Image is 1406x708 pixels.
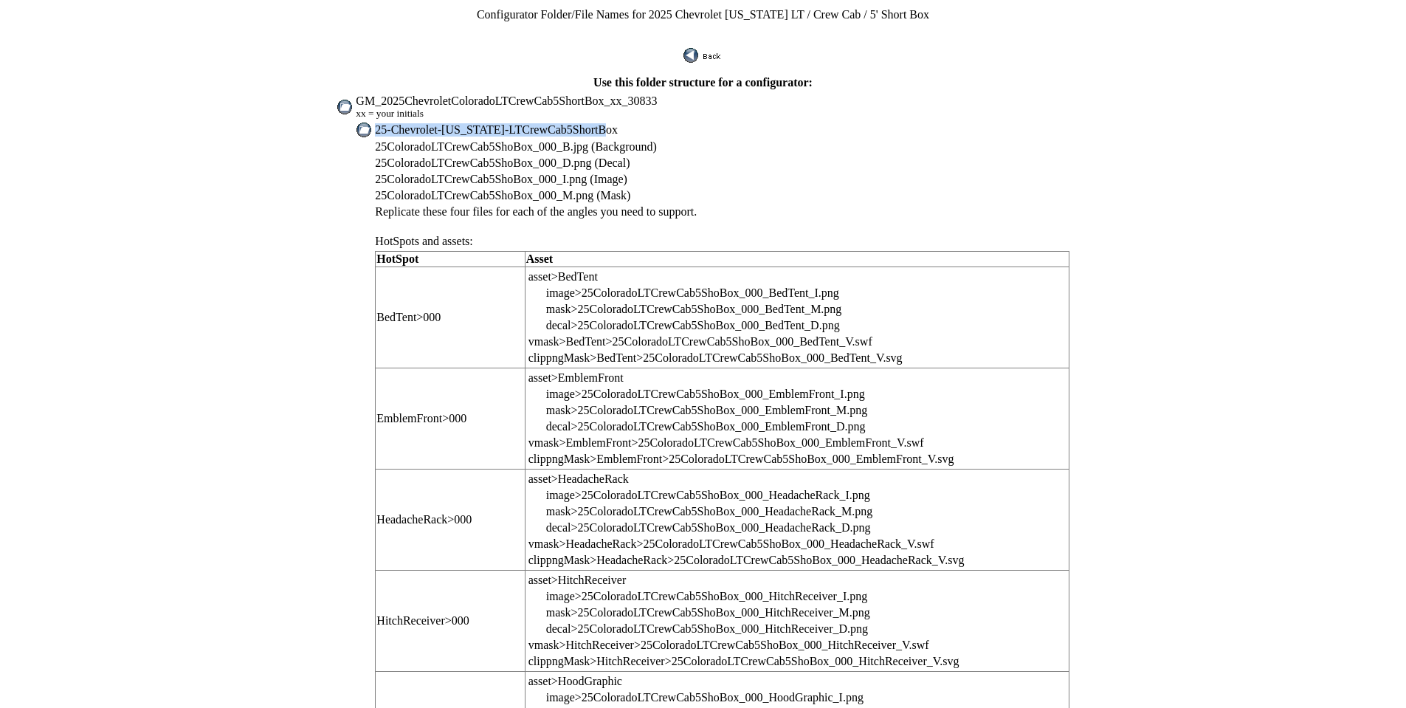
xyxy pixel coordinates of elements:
span: clippngMask>HitchReceiver>25ColoradoLTCrewCab5ShoBox_000_HitchReceiver [528,655,927,667]
span: vmask>HeadacheRack>25ColoradoLTCrewCab5ShoBox_000_HeadacheRack [528,537,901,550]
td: decal> _D.png [545,419,955,434]
span: 25ColoradoLTCrewCab5ShoBox_000_HitchReceiver [578,622,833,635]
span: asset>HitchReceiver [528,574,627,586]
span: 25ColoradoLTCrewCab5ShoBox_000_HeadacheRack [582,489,840,501]
td: _V.svg [528,553,965,568]
td: decal> _D.png [545,318,903,333]
td: image> _I.png [545,488,965,503]
span: 25ColoradoLTCrewCab5ShoBox_000_M.png (Mask) [375,189,630,202]
img: glyphfolder.gif [356,123,372,137]
span: 25ColoradoLTCrewCab5ShoBox_000_HeadacheRack [578,521,836,534]
td: mask> _M.png [545,302,903,317]
span: 25ColoradoLTCrewCab5ShoBox_000_EmblemFront [578,420,831,433]
span: 25ColoradoLTCrewCab5ShoBox_000_BedTent [582,286,809,299]
td: Asset [525,252,1069,267]
td: mask> _M.png [545,605,960,620]
span: 25ColoradoLTCrewCab5ShoBox_000_D.png (Decal) [375,157,630,169]
td: Replicate these four files for each of the angles you need to support. [374,205,1069,219]
td: _V.svg [528,452,955,467]
span: GM_2025ChevroletColoradoLTCrewCab5ShortBox_xx_30833 [356,94,657,107]
img: back.gif [683,48,723,63]
span: 25ColoradoLTCrewCab5ShoBox_000_EmblemFront [582,388,835,400]
small: xx = your initials [356,108,424,119]
span: HitchReceiver>000 [376,614,469,627]
span: 25ColoradoLTCrewCab5ShoBox_000_EmblemFront [578,404,831,416]
span: EmblemFront>000 [376,412,466,425]
td: _V.swf [528,334,903,349]
td: _V.svg [528,351,903,365]
td: HotSpot [376,252,525,267]
td: HotSpots and assets: [374,221,1069,249]
span: clippngMask>EmblemFront>25ColoradoLTCrewCab5ShoBox_000_EmblemFront [528,453,922,465]
td: _V.swf [528,537,965,551]
td: decal> _D.png [545,520,965,535]
span: BedTent>000 [376,311,441,323]
span: 25ColoradoLTCrewCab5ShoBox_000_HeadacheRack [578,505,836,518]
td: _V.swf [528,638,960,653]
td: decal> _D.png [545,622,960,636]
span: HeadacheRack>000 [376,513,472,526]
img: glyphfolder.gif [337,100,353,114]
span: 25ColoradoLTCrewCab5ShoBox_000_HitchReceiver [582,590,837,602]
td: mask> _M.png [545,403,955,418]
span: 25ColoradoLTCrewCab5ShoBox_000_HoodGraphic [582,691,833,704]
span: 25ColoradoLTCrewCab5ShoBox_000_BedTent [578,303,805,315]
span: 25ColoradoLTCrewCab5ShoBox_000_BedTent [578,319,805,331]
b: Use this folder structure for a configurator: [593,76,813,89]
td: image> _I.png [545,387,955,402]
span: vmask>BedTent>25ColoradoLTCrewCab5ShoBox_000_BedTent [528,335,839,348]
span: asset>EmblemFront [528,371,624,384]
span: 25-Chevrolet-[US_STATE]-LTCrewCab5ShortBox [375,123,618,136]
span: 25ColoradoLTCrewCab5ShoBox_000_HitchReceiver [578,606,833,619]
td: Configurator Folder/File Names for 2025 Chevrolet [US_STATE] LT / Crew Cab / 5' Short Box [334,7,1072,22]
td: _V.swf [528,436,955,450]
span: asset>HoodGraphic [528,675,622,687]
span: asset>BedTent [528,270,598,283]
td: image> _I.png [545,690,952,705]
td: _V.svg [528,654,960,669]
span: 25ColoradoLTCrewCab5ShoBox_000_I.png (Image) [375,173,627,185]
td: image> _I.png [545,589,960,604]
span: vmask>HitchReceiver>25ColoradoLTCrewCab5ShoBox_000_HitchReceiver [528,639,896,651]
span: 25ColoradoLTCrewCab5ShoBox_000_B.jpg (Background) [375,140,657,153]
span: clippngMask>BedTent>25ColoradoLTCrewCab5ShoBox_000_BedTent [528,351,870,364]
td: image> _I.png [545,286,903,300]
span: vmask>EmblemFront>25ColoradoLTCrewCab5ShoBox_000_EmblemFront [528,436,891,449]
td: mask> _M.png [545,504,965,519]
span: asset>HeadacheRack [528,472,629,485]
span: clippngMask>HeadacheRack>25ColoradoLTCrewCab5ShoBox_000_HeadacheRack [528,554,932,566]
